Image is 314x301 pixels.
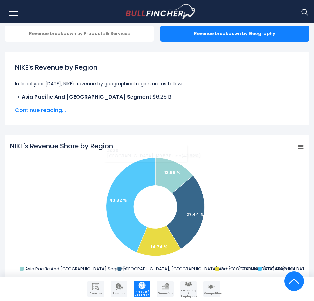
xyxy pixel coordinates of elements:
text: [GEOGRAPHIC_DATA], [GEOGRAPHIC_DATA] And [GEOGRAPHIC_DATA] Segment [123,266,295,272]
h1: NIKE's Revenue by Region [15,63,299,72]
a: Company Product/Geography [134,281,150,297]
text: 43.82 % [109,197,127,203]
li: $12.26 B [15,101,299,109]
a: Company Overview [87,281,104,297]
img: bullfincher logo [126,4,197,19]
a: Go to homepage [126,4,197,19]
span: Product / Geography [134,291,150,296]
span: Financials [158,292,173,295]
svg: NIKE's Revenue Share by Region [10,141,304,274]
a: Company Financials [157,281,174,297]
b: Asia Pacific And [GEOGRAPHIC_DATA] Segment: [22,93,153,101]
span: Overview [88,292,103,295]
text: Asia Pacific And [GEOGRAPHIC_DATA] Segment [25,266,128,272]
a: Company Competitors [203,281,220,297]
span: Continue reading... [15,107,299,114]
span: Competitors [204,292,219,295]
span: Revenue [111,292,127,295]
p: In fiscal year [DATE], NIKE's revenue by geographical region are as follows: [15,80,299,88]
text: Greater [GEOGRAPHIC_DATA] [221,266,285,272]
tspan: NIKE's Revenue Share by Region [10,141,113,150]
text: 14.74 % [151,244,168,250]
div: Revenue breakdown by Geography [160,26,309,42]
b: [GEOGRAPHIC_DATA], [GEOGRAPHIC_DATA] And [GEOGRAPHIC_DATA] Segment: [22,101,242,108]
a: Company Employees [180,281,197,297]
div: Revenue breakdown by Products & Services [5,26,154,42]
a: Company Revenue [111,281,127,297]
text: 27.44 % [186,211,204,218]
li: $6.25 B [15,93,299,101]
span: CEO Salary / Employees [181,289,196,298]
text: 13.99 % [164,169,181,176]
text: [GEOGRAPHIC_DATA] [263,266,310,272]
